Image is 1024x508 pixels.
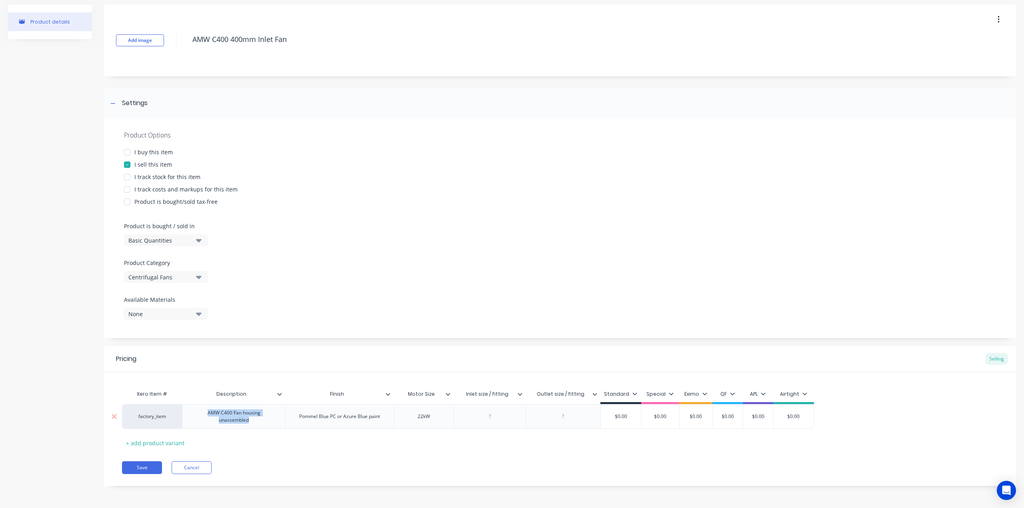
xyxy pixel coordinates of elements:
[122,404,814,429] div: factory_itemAMW C400 Fan housing unassembledPommel Blue PC or Azure Blue paint22kW$0.00$0.00$0.00...
[124,259,204,267] label: Product Category
[394,386,454,402] div: Motor Size
[128,236,192,245] div: Basic Quantities
[774,406,814,426] div: $0.00
[122,98,148,108] div: Settings
[394,384,449,404] div: Motor Size
[182,386,285,402] div: Description
[116,354,136,364] div: Pricing
[985,353,1008,365] div: Selling
[134,197,218,206] div: Product is bought/sold tax-free
[128,273,192,281] div: Centrifugal Fans
[708,406,748,426] div: $0.00
[750,390,766,398] div: APL
[172,461,212,474] button: Cancel
[780,390,807,398] div: Airtight
[8,12,92,31] button: Product details
[128,310,192,318] div: None
[134,148,173,156] div: I buy this item
[134,173,200,181] div: I track stock for this item
[285,386,394,402] div: FInish
[124,222,204,230] label: Product is bought / sold in
[640,406,680,426] div: $0.00
[601,406,641,426] div: $0.00
[604,390,637,398] div: Standard
[124,295,208,304] label: Available Materials
[122,386,182,402] div: Xero Item #
[526,386,600,402] div: Outlet size / fitting
[130,413,174,420] div: factory_item
[285,384,389,404] div: FInish
[684,390,707,398] div: Eximo
[186,408,282,425] div: AMW C400 Fan housing unassembled
[134,160,172,169] div: I sell this item
[188,30,899,49] textarea: AMW C400 400mm Inlet Fan
[293,411,386,422] div: Pommel Blue PC or Azure Blue paint
[454,384,521,404] div: Inlet size / fitting
[526,384,596,404] div: Outlet size / fitting
[182,384,280,404] div: Description
[997,481,1016,500] div: Open Intercom Messenger
[134,185,238,193] div: I track costs and markups for this item
[30,19,70,25] div: Product details
[404,411,444,422] div: 22kW
[676,406,716,426] div: $0.00
[122,437,188,449] div: + add product variant
[124,271,208,283] button: Centrifugal Fans
[124,308,208,320] button: None
[738,406,778,426] div: $0.00
[124,234,208,246] button: Basic Quantities
[720,390,735,398] div: QF
[454,386,526,402] div: Inlet size / fitting
[646,390,674,398] div: Special
[122,461,162,474] button: Save
[124,130,996,140] div: Product Options
[116,34,164,46] button: Add image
